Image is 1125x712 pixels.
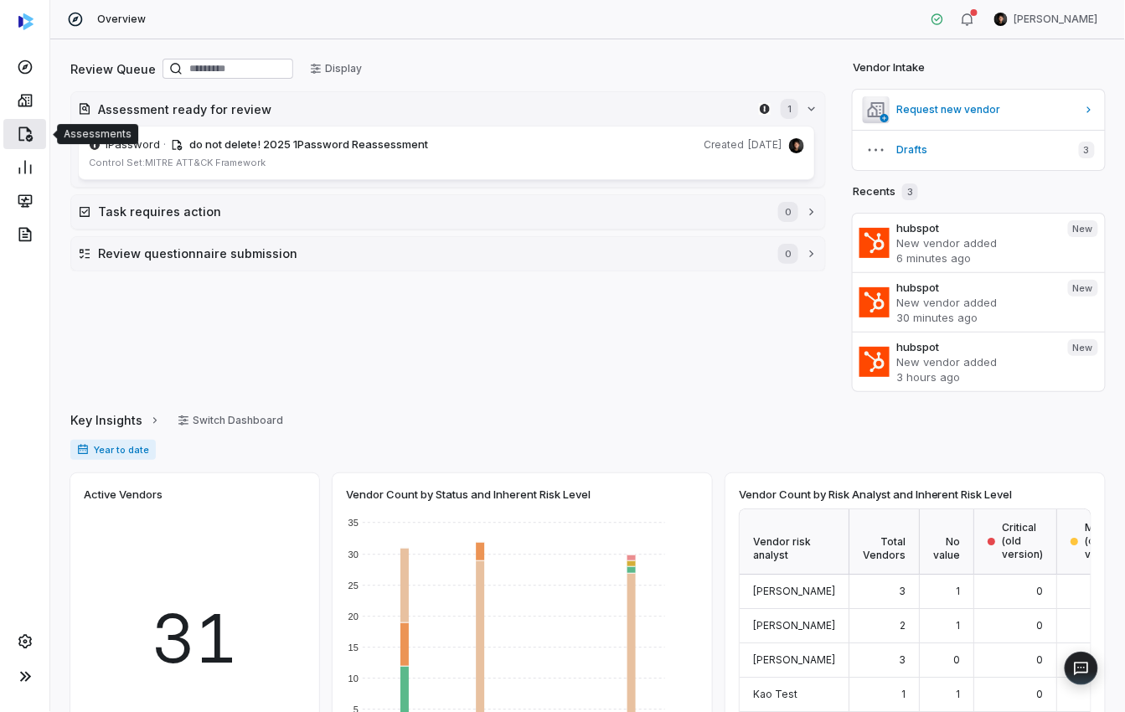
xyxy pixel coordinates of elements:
[739,487,1013,502] span: Vendor Count by Risk Analyst and Inherent Risk Level
[1036,653,1043,666] span: 0
[747,138,782,152] span: [DATE]
[853,90,1105,130] a: Request new vendor
[64,127,132,141] div: Assessments
[1068,280,1098,297] span: New
[1068,339,1098,356] span: New
[18,13,34,30] img: svg%3e
[896,369,1055,384] p: 3 hours ago
[168,408,293,433] button: Switch Dashboard
[77,444,89,456] svg: Date range for report
[70,411,142,429] span: Key Insights
[900,619,906,632] span: 2
[1036,619,1043,632] span: 0
[956,688,960,700] span: 1
[902,183,918,200] span: 3
[896,310,1055,325] p: 30 minutes ago
[104,137,160,153] span: 1Password
[152,588,238,689] span: 31
[348,642,359,653] text: 15
[849,509,920,575] div: Total Vendors
[753,585,835,597] span: [PERSON_NAME]
[300,56,372,81] button: Display
[896,354,1055,369] p: New vendor added
[896,339,1055,354] h3: hubspot
[84,487,163,502] span: Active Vendors
[896,220,1055,235] h3: hubspot
[189,137,428,151] span: do not delete! 2025 1Password Reassessment
[853,272,1105,332] a: hubspotNew vendor added30 minutes agoNew
[348,611,359,622] text: 20
[899,585,906,597] span: 3
[994,13,1008,26] img: Clarence Chio avatar
[71,92,825,126] button: Assessment ready for review1password.com1
[853,214,1105,272] a: hubspotNew vendor added6 minutes agoNew
[853,59,925,76] h2: Vendor Intake
[953,653,960,666] span: 0
[753,653,835,666] span: [PERSON_NAME]
[71,195,825,229] button: Task requires action0
[781,99,798,119] span: 1
[348,580,359,591] text: 25
[740,509,849,575] div: Vendor risk analyst
[778,202,798,222] span: 0
[98,101,752,118] h2: Assessment ready for review
[920,509,974,575] div: No value
[956,619,960,632] span: 1
[1036,585,1043,597] span: 0
[97,13,146,26] span: Overview
[65,403,166,438] button: Key Insights
[896,143,1066,157] span: Drafts
[896,250,1055,266] p: 6 minutes ago
[956,585,960,597] span: 1
[984,7,1108,32] button: Clarence Chio avatar[PERSON_NAME]
[896,295,1055,310] p: New vendor added
[71,237,825,271] button: Review questionnaire submission0
[1079,142,1095,158] span: 3
[89,157,266,168] span: Control Set: MITRE ATT&CK Framework
[853,332,1105,391] a: hubspotNew vendor added3 hours agoNew
[78,126,815,180] a: 1password.com1Password· do not delete! 2025 1Password ReassessmentCreated[DATE]Clarence Chio avat...
[896,280,1055,295] h3: hubspot
[163,137,166,153] span: ·
[896,235,1055,250] p: New vendor added
[896,103,1076,116] span: Request new vendor
[70,60,156,78] h2: Review Queue
[348,673,359,684] text: 10
[70,403,161,438] a: Key Insights
[899,653,906,666] span: 3
[901,688,906,700] span: 1
[1002,521,1043,561] span: Critical (old version)
[753,619,835,632] span: [PERSON_NAME]
[70,440,156,460] span: Year to date
[98,203,761,220] h2: Task requires action
[98,245,761,262] h2: Review questionnaire submission
[753,688,797,700] span: Kao Test
[789,138,804,153] img: Clarence Chio avatar
[704,138,744,152] span: Created
[1068,220,1098,237] span: New
[853,183,918,200] h2: Recents
[1014,13,1098,26] span: [PERSON_NAME]
[853,130,1105,170] button: Drafts3
[346,487,591,502] span: Vendor Count by Status and Inherent Risk Level
[778,244,798,264] span: 0
[348,549,359,560] text: 30
[1036,688,1043,700] span: 0
[348,518,359,528] text: 35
